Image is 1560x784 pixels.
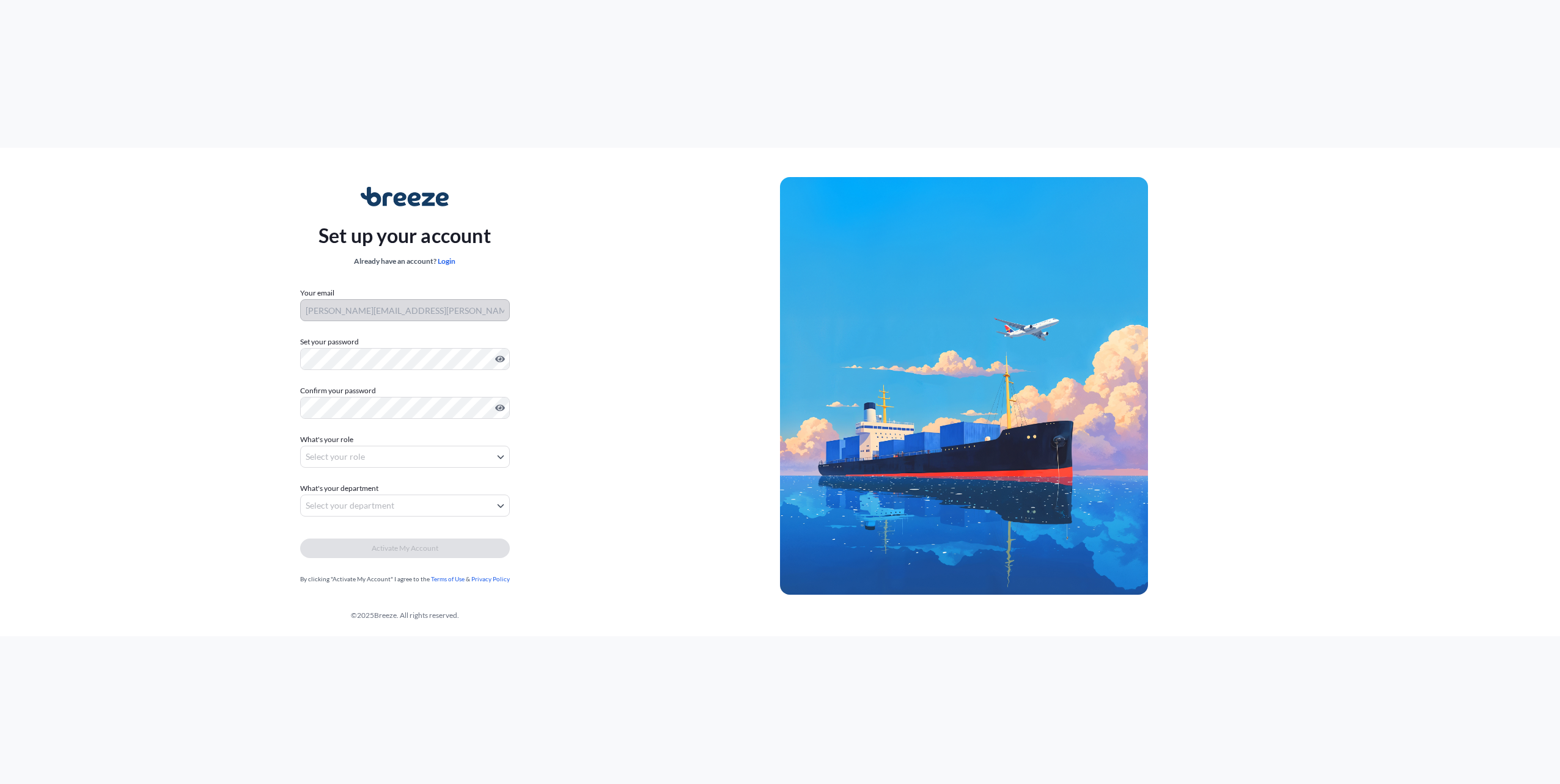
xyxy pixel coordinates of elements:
button: Select your department [300,495,510,517]
span: What's your role [300,434,353,446]
span: What's your department [300,482,378,495]
a: Privacy Policy [471,575,510,583]
p: Set up your account [318,221,491,250]
a: Login [438,256,455,266]
label: Your email [300,287,334,299]
img: Breeze [361,187,449,206]
label: Confirm your password [300,385,510,397]
button: Show password [495,403,505,413]
input: Your email address [300,299,510,321]
button: Activate My Account [300,539,510,558]
img: Ship illustration [780,177,1148,595]
span: Select your role [306,451,365,463]
button: Select your role [300,446,510,468]
span: Select your department [306,499,394,512]
a: Terms of Use [431,575,465,583]
button: Show password [495,354,505,364]
div: © 2025 Breeze. All rights reserved. [29,609,780,622]
span: Activate My Account [372,542,438,554]
div: By clicking "Activate My Account" I agree to the & [300,573,510,585]
label: Set your password [300,336,510,348]
div: Already have an account? [318,255,491,267]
